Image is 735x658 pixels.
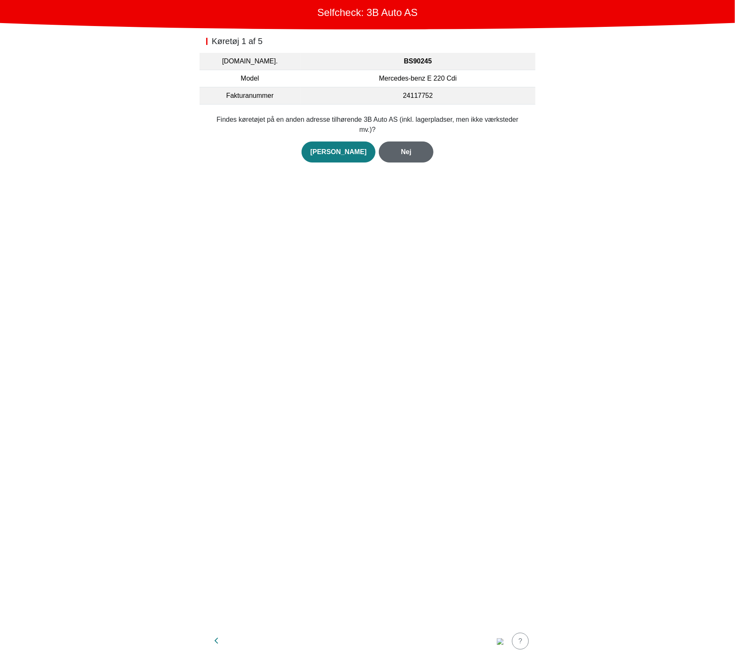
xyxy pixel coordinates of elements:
button: ? [512,633,529,650]
td: Model [199,70,300,87]
td: Mercedes-benz E 220 Cdi [300,70,535,87]
img: dk.png [497,638,504,645]
p: Findes køretøjet på en anden adresse tilhørende 3B Auto AS (inkl. lagerpladser, men ikke værksted... [210,115,525,135]
button: Nej [379,142,433,163]
h1: Selfcheck: 3B Auto AS [318,7,418,19]
div: [PERSON_NAME] [310,147,367,157]
strong: BS90245 [404,58,432,65]
td: 24117752 [300,87,535,105]
h2: Køretøj 1 af 5 [206,36,529,46]
td: Fakturanummer [199,87,300,105]
td: [DOMAIN_NAME]. [199,53,300,70]
button: [PERSON_NAME] [302,142,375,163]
div: Group [210,142,525,163]
div: Nej [388,147,425,157]
div: ? [517,636,523,646]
